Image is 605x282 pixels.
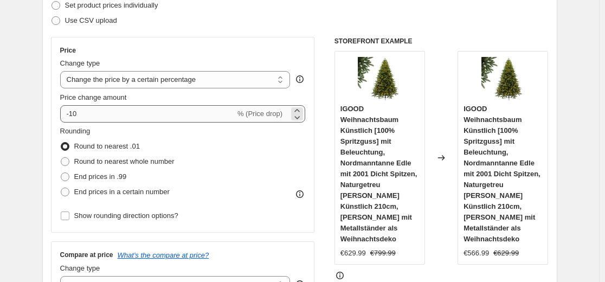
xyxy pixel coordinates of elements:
span: Change type [60,59,100,67]
span: End prices in .99 [74,172,127,181]
button: What's the compare at price? [118,251,209,259]
span: Show rounding direction options? [74,211,178,220]
img: 815AuI2t5ML_80x.jpg [358,57,401,100]
h6: STOREFRONT EXAMPLE [334,37,549,46]
span: Price change amount [60,93,127,101]
strike: €799.99 [370,248,396,259]
input: -15 [60,105,235,123]
h3: Compare at price [60,251,113,259]
span: Round to nearest whole number [74,157,175,165]
span: Rounding [60,127,91,135]
h3: Price [60,46,76,55]
span: Set product prices individually [65,1,158,9]
div: €629.99 [340,248,366,259]
strike: €629.99 [493,248,519,259]
span: Use CSV upload [65,16,117,24]
span: IGOOD Weihnachtsbaum Künstlich [100% Spritzguss] mit Beleuchtung, Nordmanntanne Edle mit 2001 Dic... [340,105,417,243]
div: help [294,74,305,85]
img: 815AuI2t5ML_80x.jpg [481,57,525,100]
div: €566.99 [464,248,489,259]
span: IGOOD Weihnachtsbaum Künstlich [100% Spritzguss] mit Beleuchtung, Nordmanntanne Edle mit 2001 Dic... [464,105,540,243]
span: Round to nearest .01 [74,142,140,150]
span: % (Price drop) [237,110,282,118]
span: End prices in a certain number [74,188,170,196]
span: Change type [60,264,100,272]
